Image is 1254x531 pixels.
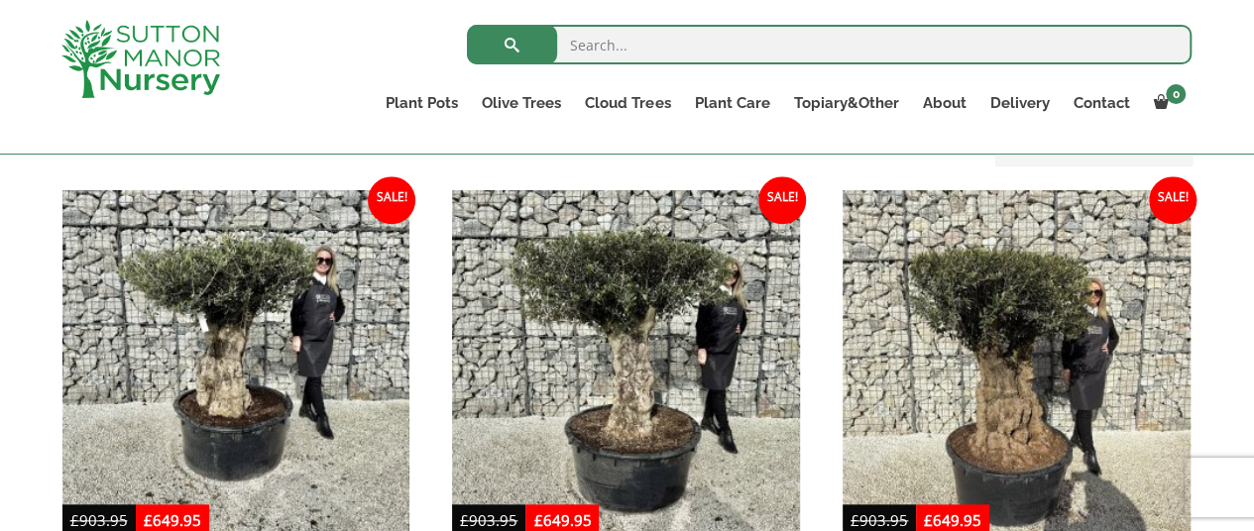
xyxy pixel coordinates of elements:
span: £ [144,510,153,530]
img: logo [61,20,220,98]
a: Contact [1061,89,1141,117]
input: Search... [467,25,1192,64]
a: Delivery [977,89,1061,117]
span: £ [533,510,542,530]
bdi: 649.95 [533,510,591,530]
bdi: 903.95 [851,510,908,530]
a: Topiary&Other [781,89,910,117]
a: Plant Care [682,89,781,117]
a: About [910,89,977,117]
span: £ [70,510,79,530]
span: £ [851,510,859,530]
span: Sale! [368,176,415,224]
span: £ [460,510,469,530]
a: Plant Pots [374,89,470,117]
span: Sale! [758,176,806,224]
a: 0 [1141,89,1192,117]
span: 0 [1166,84,1186,104]
a: Cloud Trees [573,89,682,117]
span: £ [924,510,933,530]
bdi: 649.95 [924,510,981,530]
a: Olive Trees [470,89,573,117]
bdi: 649.95 [144,510,201,530]
bdi: 903.95 [460,510,517,530]
span: Sale! [1149,176,1197,224]
bdi: 903.95 [70,510,128,530]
